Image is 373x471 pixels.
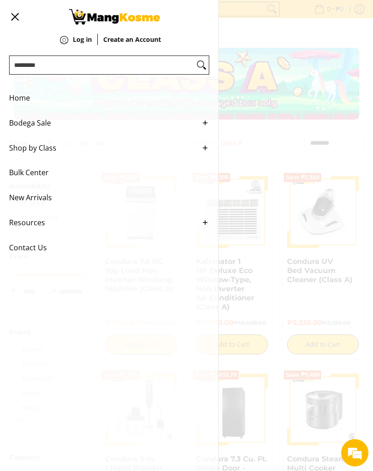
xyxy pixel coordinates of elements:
span: Shop by Class [9,136,196,161]
span: Bodega Sale [9,111,196,136]
span: Contact Us [9,235,196,260]
div: You [15,161,161,168]
span: Bulk Center [9,160,196,185]
span: Resources [9,210,196,235]
a: Bulk Center [9,160,209,185]
span: We can drop you an email at? [18,205,109,215]
a: Log in [73,36,92,56]
span: Please wait while we connect you to our support representative [16,89,133,109]
a: Contact Us [9,235,209,260]
a: Create an Account [103,36,161,56]
textarea: Type your message and hit 'Enter' [5,265,173,297]
span: Home [9,86,196,111]
a: Resources [9,210,209,235]
div: Chat with us now [61,51,166,63]
span: Ask ko lang ano b ang class b and class c [33,121,160,131]
div: Minimize live chat window [149,5,171,26]
button: Search [194,56,209,74]
span: New Arrivals [9,185,196,210]
strong: Create an Account [103,35,161,44]
a: New Arrivals [9,185,209,210]
a: Shop by Class [9,136,209,161]
span: Skipped [135,236,160,246]
div: 10:13 AM [129,170,166,187]
span: 00:37s [133,94,162,104]
div: 10:13 AM [27,117,166,134]
div: Operator [15,140,166,147]
div: Operator [15,192,166,199]
img: Class A | Mang Kosme [69,9,160,25]
a: Bodega Sale [9,111,209,136]
div: 10:13 AM [129,233,166,250]
a: Home [9,86,209,111]
div: Navigation go back [10,50,24,64]
strong: Log in [73,35,92,44]
div: You [15,224,161,231]
span: Skipped [135,173,160,183]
